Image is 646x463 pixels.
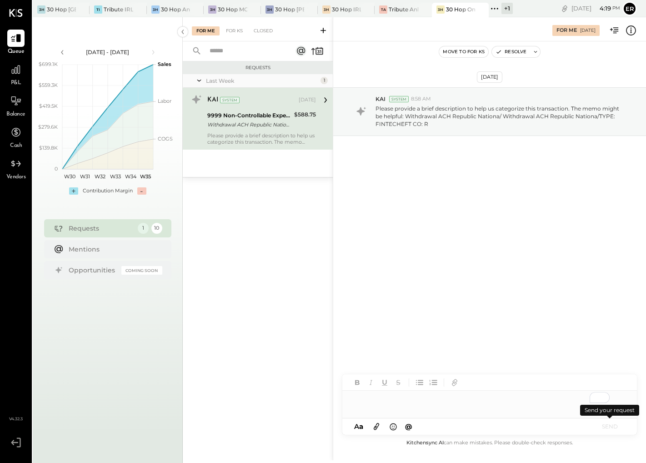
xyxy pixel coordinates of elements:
div: Last Week [206,77,318,85]
a: Queue [0,30,31,56]
div: 30 Hop Omaha [446,5,475,13]
div: 1 [320,77,328,84]
div: System [220,97,240,103]
button: SEND [591,420,628,433]
span: Cash [10,142,22,150]
text: 0 [55,166,58,172]
text: W30 [64,173,75,180]
div: For Me [192,26,220,35]
button: Move to for ks [439,46,488,57]
text: W31 [80,173,90,180]
div: 3H [151,5,160,14]
div: - [137,187,146,195]
span: P&L [11,79,21,87]
div: Closed [249,26,277,35]
div: 3H [208,5,216,14]
div: [DATE] [580,27,596,34]
div: $588.75 [294,110,316,119]
div: [DATE] [571,4,620,13]
div: 3H [265,5,274,14]
div: Tribute IRL [104,5,133,13]
a: P&L [0,61,31,87]
button: Add URL [449,377,461,388]
div: 1 [138,223,149,234]
text: $559.3K [39,82,58,88]
div: Contribution Margin [83,187,133,195]
a: Cash [0,124,31,150]
p: Please provide a brief description to help us categorize this transaction. The memo might be help... [376,105,626,128]
div: KAI [207,96,218,105]
div: 30 Hop IRL [332,5,361,13]
span: Queue [8,48,25,56]
div: For KS [221,26,247,35]
div: Tribute Ankeny [389,5,418,13]
div: 30 Hop [PERSON_NAME] Summit [275,5,304,13]
button: Strikethrough [392,377,404,388]
div: To enrich screen reader interactions, please activate Accessibility in Grammarly extension settings [342,391,637,409]
span: a [359,422,363,431]
text: Sales [158,61,171,67]
text: $699.1K [39,61,58,67]
div: 3H [37,5,45,14]
div: 3H [436,5,445,14]
div: TA [379,5,387,14]
span: @ [405,422,412,431]
text: W32 [95,173,105,180]
span: Balance [6,111,25,119]
div: Coming Soon [121,266,162,275]
a: Balance [0,92,31,119]
div: Opportunities [69,266,117,275]
span: KAI [376,95,386,103]
text: COGS [158,136,173,142]
text: W35 [140,173,151,180]
text: $419.5K [39,103,58,109]
button: Er [622,1,637,16]
button: Underline [379,377,391,388]
div: [DATE] - [DATE] [69,48,146,56]
button: Resolve [492,46,530,57]
div: Mentions [69,245,158,254]
div: 30 Hop MGS [218,5,247,13]
div: 30 Hop Ankeny [161,5,190,13]
div: For Me [556,27,577,34]
text: W33 [110,173,120,180]
button: Unordered List [414,377,426,388]
button: Italic [365,377,377,388]
text: $279.6K [38,124,58,130]
div: TI [94,5,102,14]
div: Please provide a brief description to help us categorize this transaction. The memo might be help... [207,132,316,145]
div: Withdrawal ACH Republic Nationa/ Withdrawal ACH Republic Nationa/TYPE: FINTECHEFT CO: R [207,120,291,129]
div: System [389,96,409,102]
text: Labor [158,98,171,104]
div: [DATE] [299,96,316,104]
span: 8:58 AM [411,96,431,103]
a: Vendors [0,155,31,181]
div: 9999 Non-Controllable Expenses:Other Income and Expenses:To Be Classified P&L [207,111,291,120]
div: + [69,187,78,195]
button: Ordered List [427,377,439,388]
span: Vendors [6,173,26,181]
div: Requests [187,65,328,71]
div: [DATE] [477,71,502,83]
div: 10 [151,223,162,234]
div: Requests [69,224,133,233]
div: 30 Hop [GEOGRAPHIC_DATA] [47,5,76,13]
button: @ [402,421,415,432]
text: $139.8K [39,145,58,151]
text: W34 [125,173,136,180]
button: Aa [351,422,366,432]
div: 3H [322,5,331,14]
div: + 1 [501,3,513,14]
div: copy link [560,4,569,13]
button: Bold [351,377,363,388]
div: Send your request [580,405,639,416]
